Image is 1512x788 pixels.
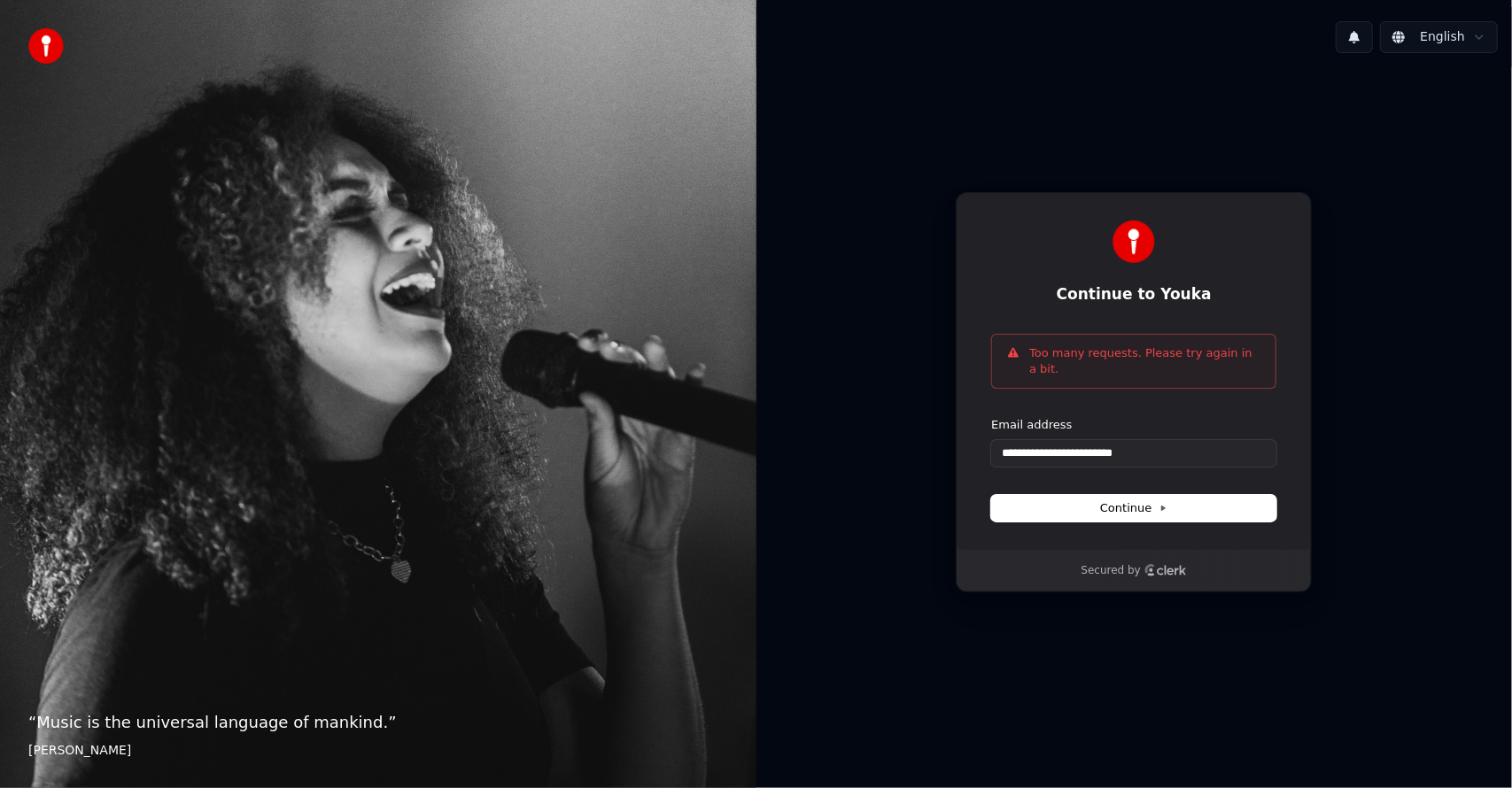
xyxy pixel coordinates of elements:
footer: [PERSON_NAME] [28,742,728,760]
label: Email address [991,417,1072,433]
h1: Continue to Youka [991,284,1276,305]
span: Continue [1100,500,1167,516]
button: Continue [991,495,1276,521]
img: Youka [1113,220,1155,263]
p: Too many requests. Please try again in a bit. [1029,345,1261,377]
p: “ Music is the universal language of mankind. ” [28,710,728,735]
img: youka [28,28,64,64]
p: Secured by [1082,564,1141,578]
a: Clerk logo [1144,564,1187,576]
